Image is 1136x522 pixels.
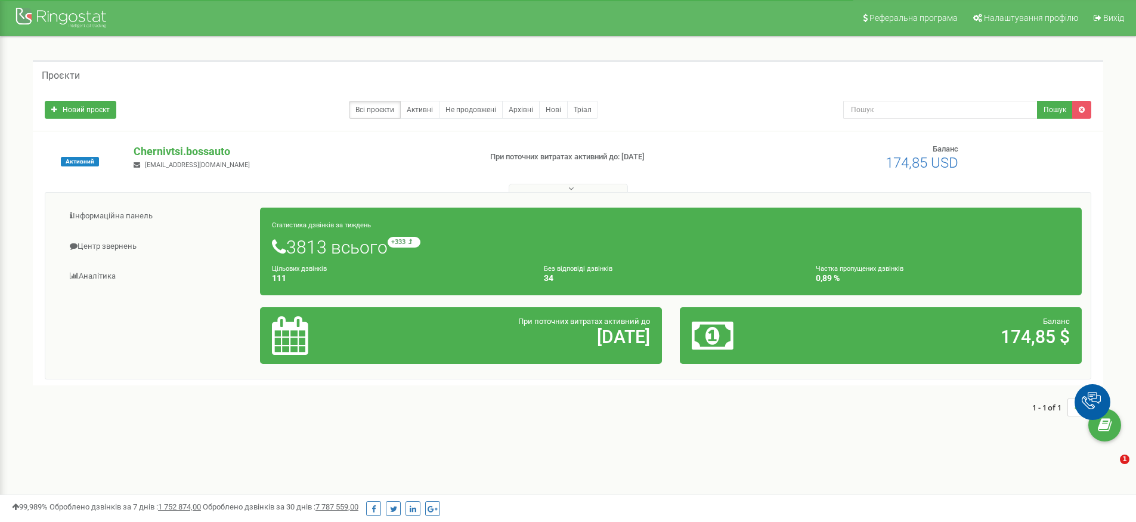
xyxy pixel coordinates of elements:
h4: 111 [272,274,526,283]
h1: 3813 всього [272,237,1070,257]
a: Нові [539,101,568,119]
a: Архівні [502,101,540,119]
button: Пошук [1037,101,1073,119]
small: Статистика дзвінків за тиждень [272,221,371,229]
span: Оброблено дзвінків за 7 днів : [49,502,201,511]
p: Chernivtsi.bossauto [134,144,471,159]
a: Центр звернень [54,232,261,261]
h4: 0,89 % [816,274,1070,283]
span: Оброблено дзвінків за 30 днів : [203,502,358,511]
span: [EMAIL_ADDRESS][DOMAIN_NAME] [145,161,250,169]
input: Пошук [843,101,1038,119]
small: Цільових дзвінків [272,265,327,273]
h4: 34 [544,274,798,283]
span: 99,989% [12,502,48,511]
a: Новий проєкт [45,101,116,119]
h2: 174,85 $ [824,327,1070,347]
span: Активний [61,157,99,166]
a: Тріал [567,101,598,119]
span: При поточних витратах активний до [518,317,650,326]
nav: ... [1032,387,1103,428]
iframe: Intercom live chat [1095,455,1124,483]
a: Не продовжені [439,101,503,119]
span: Налаштування профілю [984,13,1078,23]
a: Аналiтика [54,262,261,291]
small: +333 [388,237,420,248]
small: Без відповіді дзвінків [544,265,612,273]
p: При поточних витратах активний до: [DATE] [490,152,738,163]
h2: [DATE] [404,327,650,347]
span: Баланс [933,144,958,153]
u: 7 787 559,00 [315,502,358,511]
a: Інформаційна панель [54,202,261,231]
u: 1 752 874,00 [158,502,201,511]
a: Активні [400,101,439,119]
span: Реферальна програма [869,13,958,23]
span: 174,85 USD [886,155,958,171]
span: Вихід [1103,13,1124,23]
h5: Проєкти [42,70,80,81]
a: Всі проєкти [349,101,401,119]
span: 1 - 1 of 1 [1032,399,1067,416]
span: 1 [1120,455,1129,464]
small: Частка пропущених дзвінків [816,265,903,273]
span: Баланс [1043,317,1070,326]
